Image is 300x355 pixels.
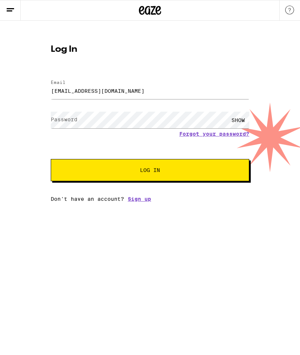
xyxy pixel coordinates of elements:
[51,45,249,54] h1: Log In
[128,196,151,202] a: Sign up
[227,112,249,128] div: SHOW
[51,80,66,85] label: Email
[51,116,77,122] label: Password
[51,82,249,99] input: Email
[140,168,160,173] span: Log In
[51,196,249,202] div: Don't have an account?
[51,159,249,181] button: Log In
[179,131,249,137] a: Forgot your password?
